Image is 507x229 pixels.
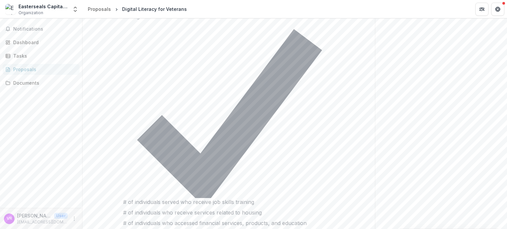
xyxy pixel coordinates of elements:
div: Tasks [13,52,74,59]
button: Open entity switcher [71,3,80,16]
div: Valerie Rodino [7,216,12,221]
span: # of individuals who receive services related to housing [123,209,262,216]
span: # of individuals served who receive job skills training [123,199,254,205]
a: Dashboard [3,37,80,48]
span: Organization [18,10,43,16]
div: Dashboard [13,39,74,46]
div: Easterseals Capital Region & [GEOGRAPHIC_DATA], Inc. [18,3,68,10]
img: Easterseals Capital Region & Eastern CT, Inc. [5,4,16,14]
a: Documents [3,77,80,88]
button: Get Help [491,3,504,16]
button: Notifications [3,24,80,34]
p: User [54,213,68,219]
p: [EMAIL_ADDRESS][DOMAIN_NAME] [17,219,68,225]
div: Documents [13,79,74,86]
span: Notifications [13,26,77,32]
button: More [70,215,78,223]
a: Tasks [3,50,80,61]
button: Partners [475,3,489,16]
a: Proposals [85,4,114,14]
p: [PERSON_NAME] [17,212,51,219]
nav: breadcrumb [85,4,189,14]
div: Digital Literacy for Veterans [122,6,187,13]
a: Proposals [3,64,80,75]
span: # of individuals who accessed financial services, products, and education [123,220,307,226]
div: Proposals [88,6,111,13]
div: Proposals [13,66,74,73]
